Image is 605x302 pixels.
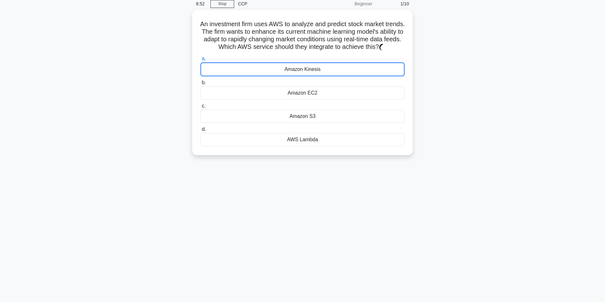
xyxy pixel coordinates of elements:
[202,80,206,85] span: b.
[202,56,206,61] span: a.
[202,103,205,108] span: c.
[200,86,405,100] div: Amazon EC2
[200,110,405,123] div: Amazon S3
[202,126,206,132] span: d.
[200,133,405,146] div: AWS Lambda
[200,62,405,76] div: Amazon Kinesis
[200,20,405,51] h5: An investment firm uses AWS to analyze and predict stock market trends. The firm wants to enhance...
